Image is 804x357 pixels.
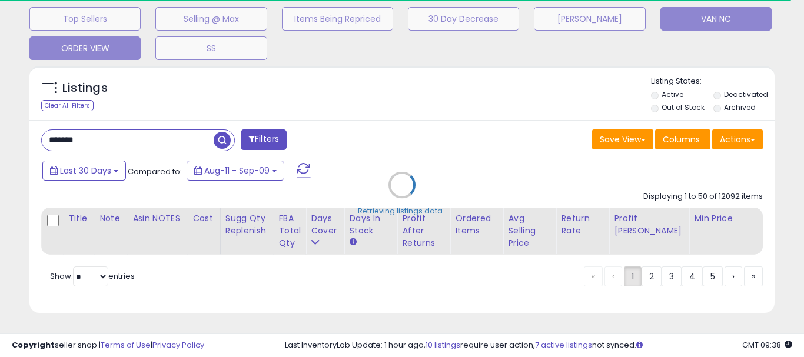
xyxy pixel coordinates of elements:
a: 7 active listings [535,339,592,351]
span: 2025-10-10 09:38 GMT [742,339,792,351]
div: Retrieving listings data.. [358,205,446,216]
button: 30 Day Decrease [408,7,519,31]
button: [PERSON_NAME] [534,7,645,31]
div: Last InventoryLab Update: 1 hour ago, require user action, not synced. [285,340,792,351]
button: Top Sellers [29,7,141,31]
a: Terms of Use [101,339,151,351]
div: seller snap | | [12,340,204,351]
button: ORDER VIEW [29,36,141,60]
strong: Copyright [12,339,55,351]
button: Selling @ Max [155,7,267,31]
button: SS [155,36,267,60]
a: Privacy Policy [152,339,204,351]
a: 10 listings [426,339,460,351]
button: VAN NC [660,7,772,31]
button: Items Being Repriced [282,7,393,31]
